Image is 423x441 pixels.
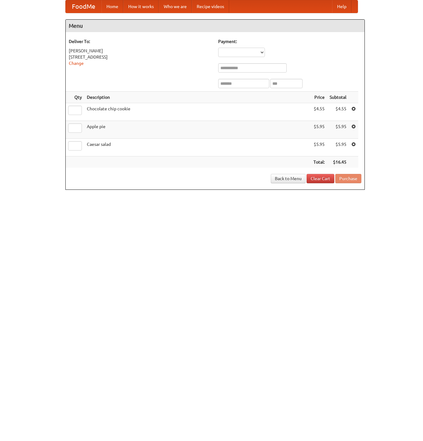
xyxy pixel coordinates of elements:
[311,103,327,121] td: $4.55
[123,0,159,13] a: How it works
[84,103,311,121] td: Chocolate chip cookie
[332,0,351,13] a: Help
[311,121,327,139] td: $5.95
[327,121,349,139] td: $5.95
[311,156,327,168] th: Total:
[66,0,101,13] a: FoodMe
[327,139,349,156] td: $5.95
[192,0,229,13] a: Recipe videos
[271,174,306,183] a: Back to Menu
[159,0,192,13] a: Who we are
[84,121,311,139] td: Apple pie
[327,92,349,103] th: Subtotal
[69,61,84,66] a: Change
[311,92,327,103] th: Price
[69,54,212,60] div: [STREET_ADDRESS]
[311,139,327,156] td: $5.95
[307,174,334,183] a: Clear Cart
[327,156,349,168] th: $16.45
[66,92,84,103] th: Qty
[69,48,212,54] div: [PERSON_NAME]
[101,0,123,13] a: Home
[84,92,311,103] th: Description
[335,174,361,183] button: Purchase
[66,20,364,32] h4: Menu
[327,103,349,121] td: $4.55
[218,38,361,45] h5: Payment:
[84,139,311,156] td: Caesar salad
[69,38,212,45] h5: Deliver To:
